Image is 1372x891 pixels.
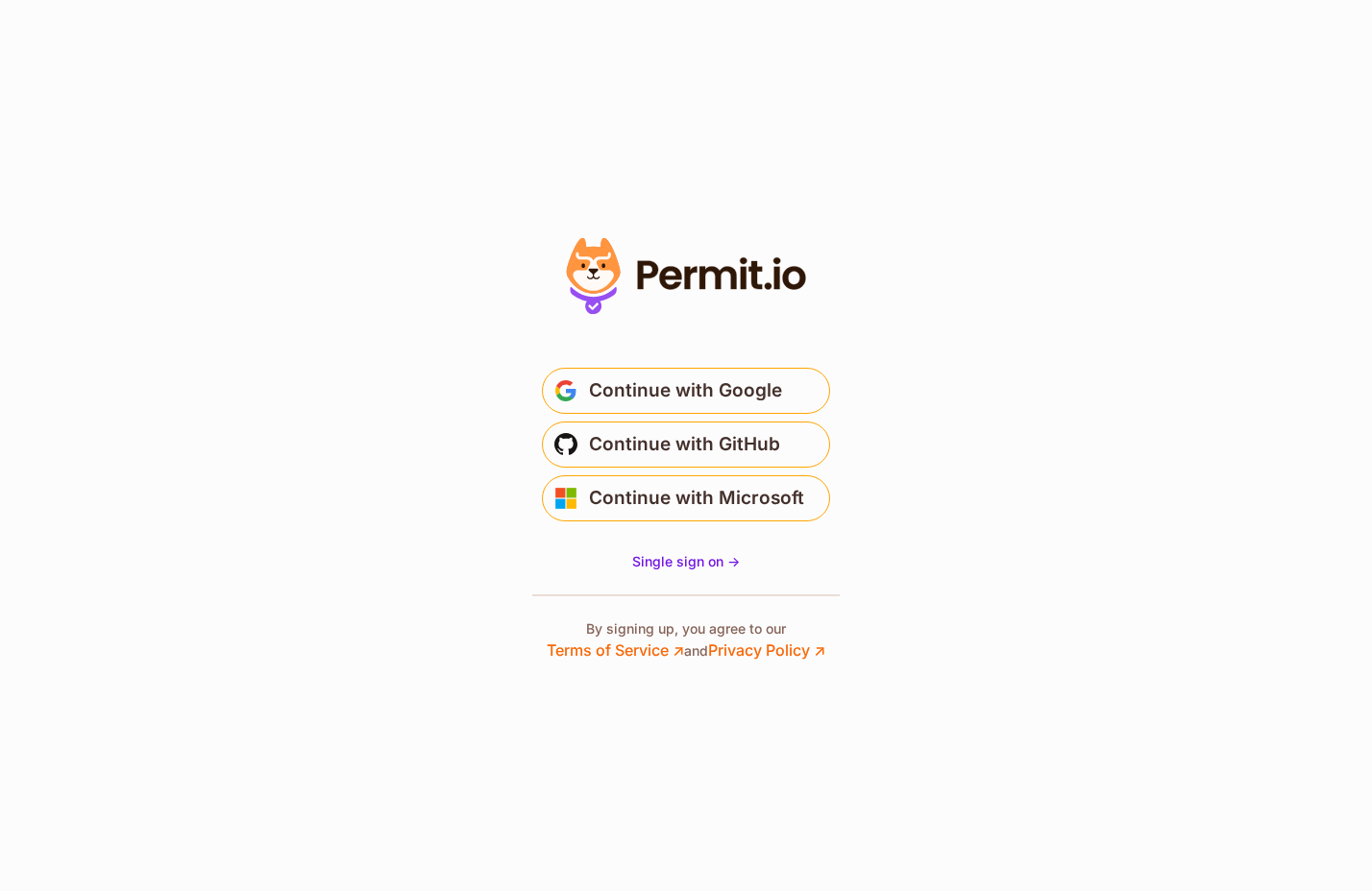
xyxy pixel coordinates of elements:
span: Continue with Google [589,375,782,406]
a: Privacy Policy ↗ [708,640,825,660]
p: By signing up, you agree to our and [547,619,825,662]
button: Continue with Microsoft [542,475,830,521]
span: Single sign on -> [632,553,740,569]
button: Continue with GitHub [542,421,830,468]
span: Continue with GitHub [589,429,780,460]
button: Continue with Google [542,368,830,414]
a: Single sign on -> [632,552,740,571]
span: Continue with Microsoft [589,483,804,514]
a: Terms of Service ↗ [547,640,684,660]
